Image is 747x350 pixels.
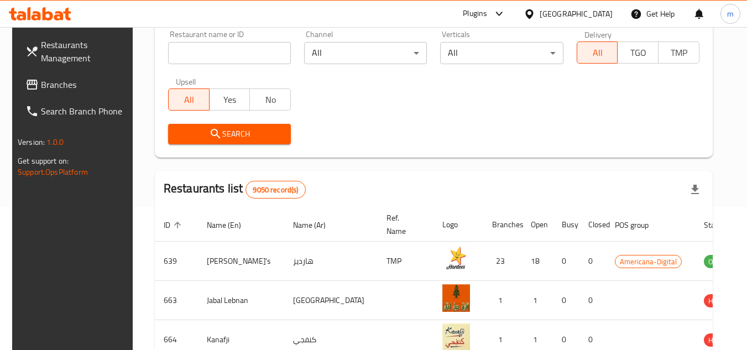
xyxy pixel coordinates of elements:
div: HIDDEN [704,294,737,307]
span: Yes [214,92,246,108]
td: 23 [483,242,522,281]
span: OPEN [704,255,731,268]
span: Americana-Digital [615,255,681,268]
div: Plugins [463,7,487,20]
button: All [577,41,618,64]
td: 1 [522,281,553,320]
div: HIDDEN [704,333,737,347]
a: Search Branch Phone [17,98,137,124]
div: Export file [682,176,708,203]
th: Open [522,208,553,242]
button: All [168,88,210,111]
td: [PERSON_NAME]'s [198,242,284,281]
th: Closed [579,208,606,242]
span: Ref. Name [386,211,420,238]
td: 0 [579,281,606,320]
span: Branches [41,78,128,91]
input: Search for restaurant name or ID.. [168,42,291,64]
h2: Restaurants list [164,180,306,198]
td: 0 [579,242,606,281]
label: Upsell [176,77,196,85]
span: All [173,92,205,108]
th: Logo [433,208,483,242]
span: TMP [663,45,695,61]
button: TGO [617,41,659,64]
div: Total records count [245,181,305,198]
td: Jabal Lebnan [198,281,284,320]
img: Jabal Lebnan [442,284,470,312]
a: Restaurants Management [17,32,137,71]
td: 1 [483,281,522,320]
button: TMP [658,41,699,64]
span: No [254,92,286,108]
button: Search [168,124,291,144]
span: POS group [615,218,663,232]
a: Branches [17,71,137,98]
span: Search Branch Phone [41,105,128,118]
th: Branches [483,208,522,242]
td: 0 [553,281,579,320]
a: Support.OpsPlatform [18,165,88,179]
span: Get support on: [18,154,69,168]
div: [GEOGRAPHIC_DATA] [540,8,613,20]
span: All [582,45,614,61]
th: Busy [553,208,579,242]
td: TMP [378,242,433,281]
span: Search [177,127,282,141]
td: [GEOGRAPHIC_DATA] [284,281,378,320]
td: 0 [553,242,579,281]
span: Status [704,218,740,232]
td: هارديز [284,242,378,281]
td: 18 [522,242,553,281]
button: No [249,88,291,111]
span: 9050 record(s) [246,185,305,195]
span: Restaurants Management [41,38,128,65]
span: ID [164,218,185,232]
div: All [304,42,427,64]
span: m [727,8,734,20]
span: HIDDEN [704,334,737,347]
span: 1.0.0 [46,135,64,149]
label: Delivery [584,30,612,38]
span: Version: [18,135,45,149]
td: 639 [155,242,198,281]
span: Name (En) [207,218,255,232]
td: 663 [155,281,198,320]
span: HIDDEN [704,295,737,307]
img: Hardee's [442,245,470,273]
button: Yes [209,88,250,111]
span: Name (Ar) [293,218,340,232]
span: TGO [622,45,654,61]
div: All [440,42,563,64]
